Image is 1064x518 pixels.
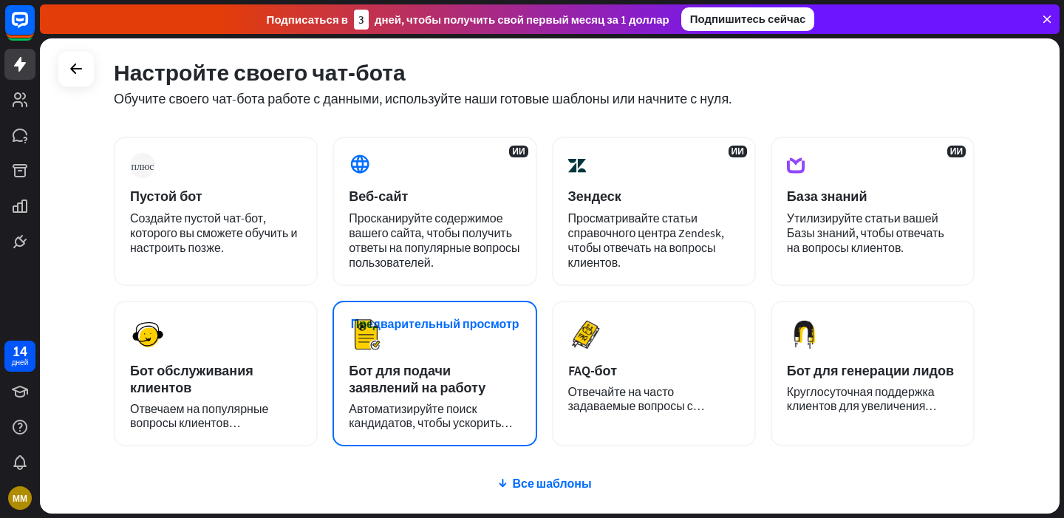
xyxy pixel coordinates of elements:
font: База знаний [787,188,867,205]
font: Автоматизируйте поиск кандидатов, чтобы ускорить процесс найма. [349,401,512,444]
button: Открыть виджет чата LiveChat [12,6,56,50]
font: Настройте своего чат-бота [114,58,406,86]
font: Все шаблоны [512,476,591,491]
font: Создайте пустой чат-бот, которого вы сможете обучить и настроить позже. [130,211,297,255]
font: дней, чтобы получить свой первый месяц за 1 доллар [375,13,669,27]
font: Бот для подачи заявлений на работу [349,362,485,396]
font: Отвечайте на часто задаваемые вопросы с помощью чат-бота и экономьте свое время. [568,384,737,441]
font: Отвечаем на популярные вопросы клиентов круглосуточно. [130,401,268,444]
font: Пустой бот [130,188,202,205]
font: 3 [358,13,364,27]
font: дней [12,358,29,367]
font: Бот обслуживания клиентов [130,362,253,396]
font: ММ [13,493,27,504]
font: ИИ [512,146,525,157]
font: Подпишитесь сейчас [690,12,806,26]
button: Предварительный просмотр [343,310,528,338]
font: FAQ-бот [568,362,617,379]
font: Просканируйте содержимое вашего сайта, чтобы получить ответы на популярные вопросы пользователей. [349,211,519,270]
font: 14 [13,341,27,360]
font: плюс [131,160,154,171]
font: Веб-сайт [349,188,408,205]
font: ИИ [950,146,963,157]
font: Круглосуточная поддержка клиентов для увеличения продаж. [787,384,937,427]
font: ИИ [731,146,744,157]
font: Предварительный просмотр [351,316,519,331]
font: Подписаться в [267,13,348,27]
a: 14 дней [4,341,35,372]
font: Бот для генерации лидов [787,362,954,379]
font: Просматривайте статьи справочного центра Zendesk, чтобы отвечать на вопросы клиентов. [568,211,725,270]
font: Зендеск [568,188,621,205]
font: Обучите своего чат-бота работе с данными, используйте наши готовые шаблоны или начните с нуля. [114,90,731,107]
font: Утилизируйте статьи вашей Базы знаний, чтобы отвечать на вопросы клиентов. [787,211,944,255]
